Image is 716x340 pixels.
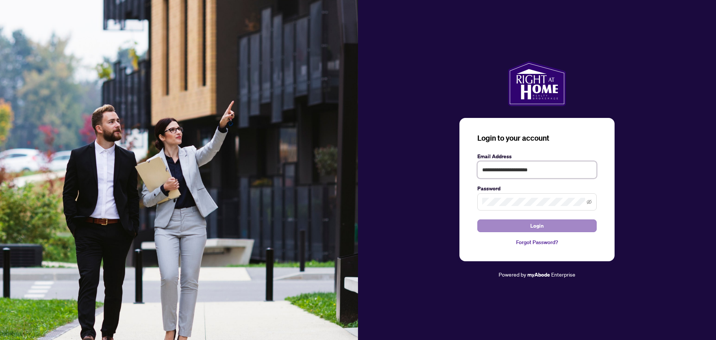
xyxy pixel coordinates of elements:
[477,219,597,232] button: Login
[477,133,597,143] h3: Login to your account
[527,271,550,279] a: myAbode
[587,199,592,205] span: eye-invisible
[477,152,597,160] label: Email Address
[551,271,575,278] span: Enterprise
[477,184,597,193] label: Password
[477,238,597,246] a: Forgot Password?
[530,220,544,232] span: Login
[508,61,566,106] img: ma-logo
[499,271,526,278] span: Powered by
